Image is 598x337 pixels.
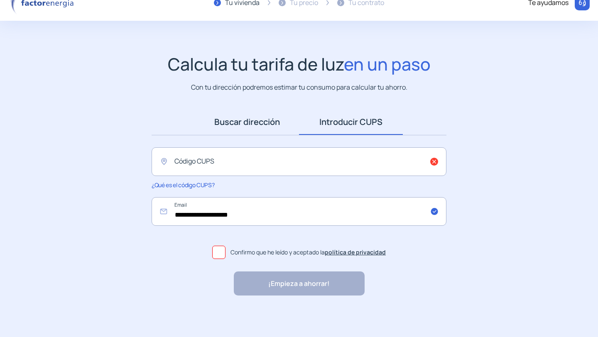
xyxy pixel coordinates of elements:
[299,109,403,135] a: Introducir CUPS
[325,248,386,256] a: política de privacidad
[191,82,407,93] p: Con tu dirección podremos estimar tu consumo para calcular tu ahorro.
[195,109,299,135] a: Buscar dirección
[344,52,431,76] span: en un paso
[168,54,431,74] h1: Calcula tu tarifa de luz
[230,248,386,257] span: Confirmo que he leído y aceptado la
[152,181,214,189] span: ¿Qué es el código CUPS?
